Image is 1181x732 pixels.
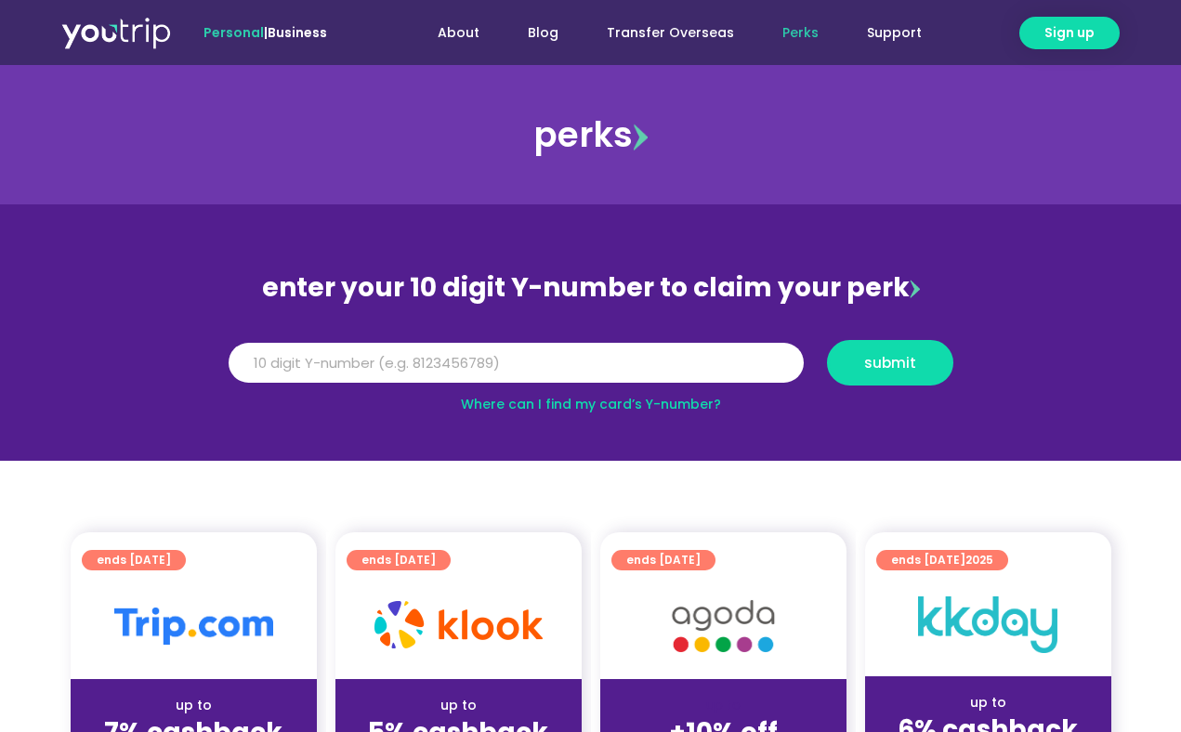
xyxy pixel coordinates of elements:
a: ends [DATE] [611,550,715,570]
span: ends [DATE] [97,550,171,570]
nav: Menu [377,16,946,50]
a: Sign up [1019,17,1120,49]
a: About [413,16,504,50]
a: ends [DATE]2025 [876,550,1008,570]
a: Business [268,23,327,42]
a: Support [843,16,946,50]
div: up to [85,696,302,715]
span: | [203,23,327,42]
div: up to [350,696,567,715]
span: ends [DATE] [361,550,436,570]
a: Perks [758,16,843,50]
input: 10 digit Y-number (e.g. 8123456789) [229,343,804,384]
a: Where can I find my card’s Y-number? [461,395,721,413]
span: Sign up [1044,23,1095,43]
a: ends [DATE] [82,550,186,570]
span: Personal [203,23,264,42]
span: 2025 [965,552,993,568]
a: ends [DATE] [347,550,451,570]
a: Transfer Overseas [583,16,758,50]
form: Y Number [229,340,953,399]
button: submit [827,340,953,386]
div: enter your 10 digit Y-number to claim your perk [219,264,963,312]
a: Blog [504,16,583,50]
span: ends [DATE] [626,550,701,570]
span: up to [706,696,741,714]
span: submit [864,356,916,370]
span: ends [DATE] [891,550,993,570]
div: up to [880,693,1096,712]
